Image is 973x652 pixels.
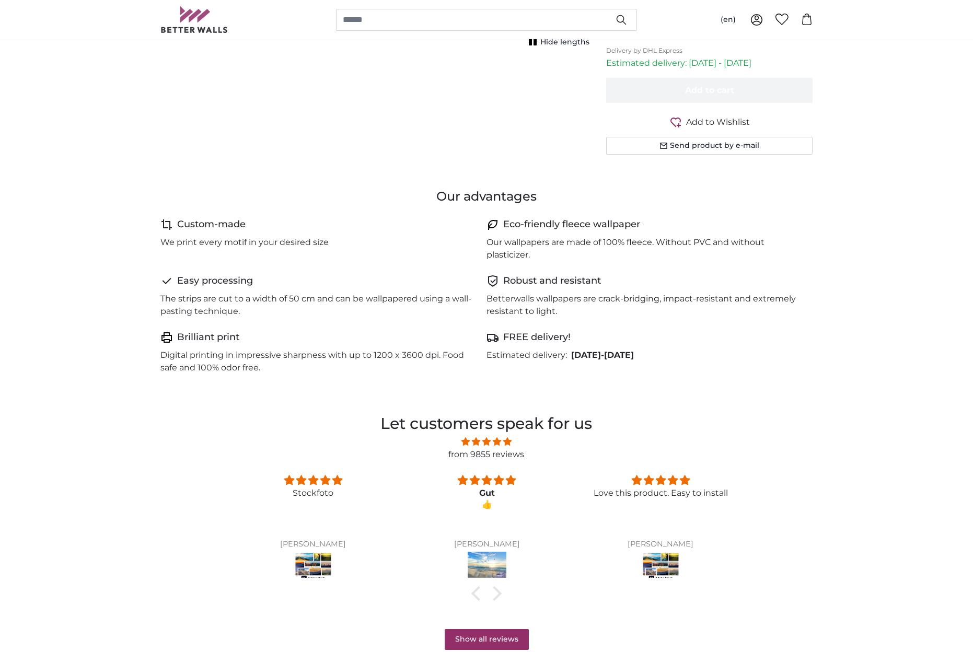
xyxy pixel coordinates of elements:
button: Send product by e-mail [606,137,813,155]
h4: Easy processing [177,274,253,288]
span: [DATE] [604,350,634,360]
h3: Our advantages [160,188,813,205]
p: 👍 [413,499,561,510]
img: Fototapete Die Möwen und das Meer bei Sonnenaufgang [468,552,507,581]
div: [PERSON_NAME] [586,540,735,549]
button: (en) [712,10,744,29]
div: [PERSON_NAME] [239,540,387,549]
button: Add to cart [606,78,813,103]
p: Stockfoto [239,487,387,499]
h4: Custom-made [177,217,246,232]
h4: Brilliant print [177,330,239,345]
span: 4.81 stars [226,435,747,448]
img: Stockfoto [641,552,680,581]
span: Add to cart [685,85,734,95]
b: - [571,350,634,360]
p: Our wallpapers are made of 100% fleece. Without PVC and without plasticizer. [487,236,804,261]
p: Delivery by DHL Express [606,46,813,55]
p: Digital printing in impressive sharpness with up to 1200 x 3600 dpi. Food safe and 100% odor free. [160,349,478,374]
a: Show all reviews [445,629,529,650]
a: from 9855 reviews [448,449,524,459]
button: Add to Wishlist [606,115,813,129]
img: Betterwalls [160,6,228,33]
div: Gut [413,487,561,499]
p: Estimated delivery: [DATE] - [DATE] [606,57,813,69]
img: Stockfoto [294,552,333,581]
button: Hide lengths [526,35,589,50]
h4: FREE delivery! [503,330,571,345]
p: We print every motif in your desired size [160,236,329,249]
p: The strips are cut to a width of 50 cm and can be wallpapered using a wall-pasting technique. [160,293,478,318]
div: [PERSON_NAME] [413,540,561,549]
span: [DATE] [571,350,601,360]
div: 5 stars [586,473,735,487]
span: Add to Wishlist [686,116,750,129]
div: 5 stars [239,473,387,487]
p: Estimated delivery: [487,349,567,362]
h4: Robust and resistant [503,274,601,288]
p: Betterwalls wallpapers are crack-bridging, impact-resistant and extremely resistant to light. [487,293,804,318]
span: Hide lengths [540,37,589,48]
h4: Eco-friendly fleece wallpaper [503,217,640,232]
div: 5 stars [413,473,561,487]
p: Love this product. Easy to install [586,487,735,499]
h2: Let customers speak for us [226,412,747,435]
